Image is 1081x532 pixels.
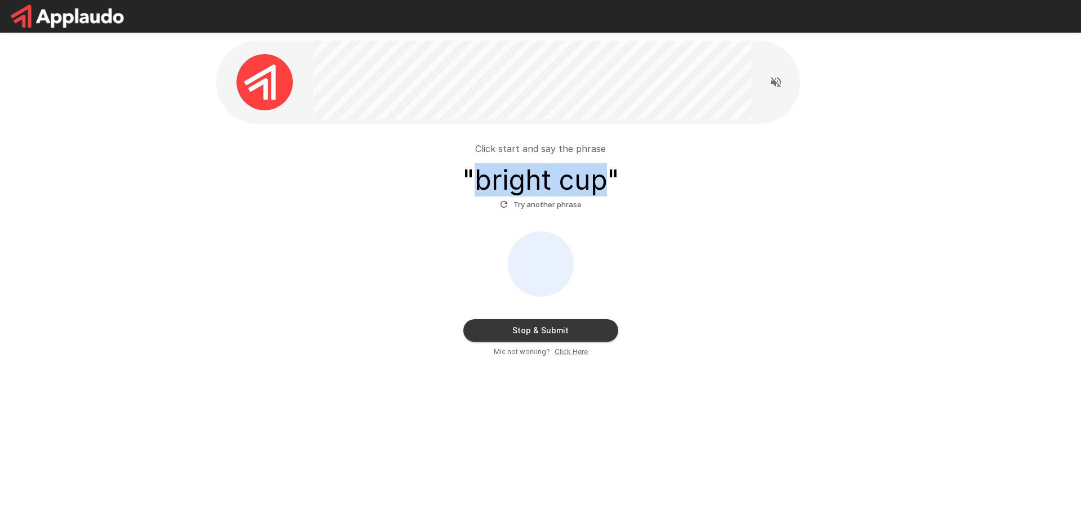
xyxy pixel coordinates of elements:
span: Mic not working? [494,346,550,357]
button: Try another phrase [497,196,584,213]
u: Click Here [555,347,588,356]
button: Stop & Submit [463,319,618,342]
p: Click start and say the phrase [475,142,606,155]
button: Read questions aloud [765,71,787,93]
h3: " bright cup " [462,164,619,196]
img: applaudo_avatar.png [236,54,293,110]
